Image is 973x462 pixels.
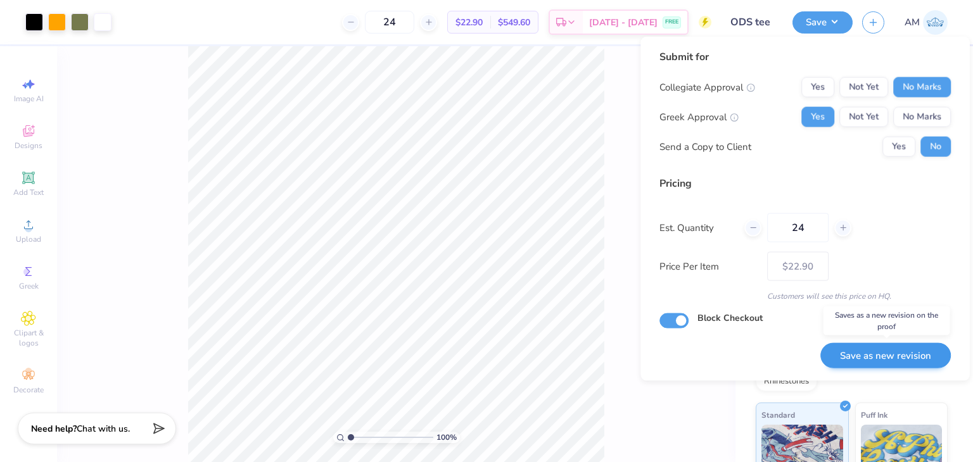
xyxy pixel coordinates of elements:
[589,16,658,29] span: [DATE] - [DATE]
[839,107,888,127] button: Not Yet
[15,140,42,151] span: Designs
[792,11,853,34] button: Save
[77,423,130,435] span: Chat with us.
[767,213,829,242] input: – –
[659,139,751,154] div: Send a Copy to Client
[455,16,483,29] span: $22.90
[13,385,44,395] span: Decorate
[905,10,948,35] a: AM
[498,16,530,29] span: $549.60
[761,408,795,421] span: Standard
[659,220,735,235] label: Est. Quantity
[659,176,951,191] div: Pricing
[436,432,457,443] span: 100 %
[659,109,739,124] div: Greek Approval
[923,10,948,35] img: Abhinav Mohan
[659,49,951,65] div: Submit for
[31,423,77,435] strong: Need help?
[697,311,763,325] label: Block Checkout
[801,77,834,97] button: Yes
[839,77,888,97] button: Not Yet
[824,306,950,335] div: Saves as a new revision on the proof
[659,259,758,273] label: Price Per Item
[665,18,678,27] span: FREE
[801,107,834,127] button: Yes
[14,94,44,104] span: Image AI
[893,107,951,127] button: No Marks
[882,137,915,157] button: Yes
[6,328,51,348] span: Clipart & logos
[861,408,887,421] span: Puff Ink
[13,187,44,197] span: Add Text
[820,342,951,368] button: Save as new revision
[893,77,951,97] button: No Marks
[756,372,817,391] div: Rhinestones
[659,290,951,302] div: Customers will see this price on HQ.
[659,80,755,94] div: Collegiate Approval
[19,281,39,291] span: Greek
[16,234,41,244] span: Upload
[365,11,414,34] input: – –
[920,137,951,157] button: No
[905,15,920,30] span: AM
[721,9,783,35] input: Untitled Design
